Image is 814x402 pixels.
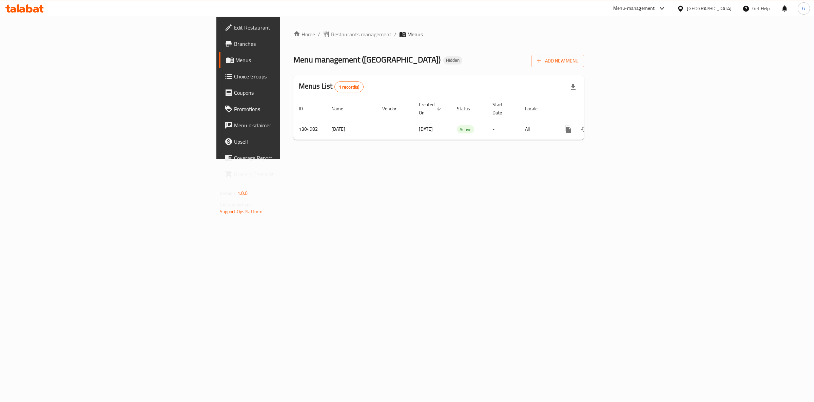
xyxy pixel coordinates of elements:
[443,56,462,65] div: Hidden
[394,30,396,38] li: /
[219,133,352,150] a: Upsell
[331,105,352,113] span: Name
[613,4,655,13] div: Menu-management
[443,57,462,63] span: Hidden
[234,121,347,129] span: Menu disclaimer
[487,119,520,140] td: -
[219,101,352,117] a: Promotions
[237,189,248,198] span: 1.0.0
[334,81,364,92] div: Total records count
[555,98,631,119] th: Actions
[219,85,352,101] a: Coupons
[219,19,352,36] a: Edit Restaurant
[234,105,347,113] span: Promotions
[293,98,631,140] table: enhanced table
[687,5,732,12] div: [GEOGRAPHIC_DATA]
[219,68,352,85] a: Choice Groups
[323,30,391,38] a: Restaurants management
[220,200,251,209] span: Get support on:
[234,23,347,32] span: Edit Restaurant
[299,81,364,92] h2: Menus List
[234,89,347,97] span: Coupons
[234,40,347,48] span: Branches
[565,79,581,95] div: Export file
[293,52,441,67] span: Menu management ( [GEOGRAPHIC_DATA] )
[331,30,391,38] span: Restaurants management
[419,100,443,117] span: Created On
[382,105,405,113] span: Vendor
[537,57,579,65] span: Add New Menu
[525,105,546,113] span: Locale
[531,55,584,67] button: Add New Menu
[560,121,576,138] button: more
[407,30,423,38] span: Menus
[457,126,474,133] span: Active
[419,125,433,133] span: [DATE]
[293,30,584,38] nav: breadcrumb
[220,189,236,198] span: Version:
[234,72,347,80] span: Choice Groups
[802,5,805,12] span: G
[219,150,352,166] a: Coverage Report
[520,119,555,140] td: All
[219,52,352,68] a: Menus
[576,121,593,138] button: Change Status
[335,84,364,90] span: 1 record(s)
[234,138,347,146] span: Upsell
[219,117,352,133] a: Menu disclaimer
[219,166,352,182] a: Grocery Checklist
[219,36,352,52] a: Branches
[234,154,347,162] span: Coverage Report
[457,105,479,113] span: Status
[220,207,263,216] a: Support.OpsPlatform
[492,100,511,117] span: Start Date
[235,56,347,64] span: Menus
[299,105,312,113] span: ID
[457,125,474,133] div: Active
[234,170,347,178] span: Grocery Checklist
